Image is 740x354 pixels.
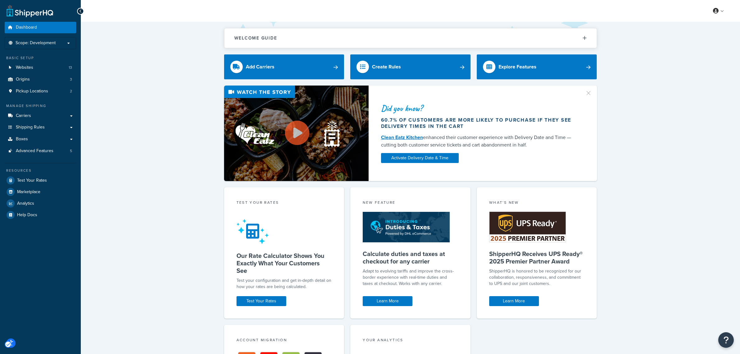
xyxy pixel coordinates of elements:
a: Marketplace [5,186,76,198]
div: 60.7% of customers are more likely to purchase if they see delivery times in the cart [381,117,577,129]
a: Boxes [5,133,76,145]
span: 13 [69,65,72,70]
span: Pickup Locations [16,89,48,94]
p: Adapt to evolving tariffs and improve the cross-border experience with real-time duties and taxes... [363,268,458,287]
a: Pickup Locations2 [5,86,76,97]
div: enhanced their customer experience with Delivery Date and Time — cutting both customer service ti... [381,134,577,149]
p: ShipperHQ is honored to be recognized for our collaboration, responsiveness, and commitment to UP... [489,268,585,287]
a: Ups ready premier partner 2025: shipperhq success | Learn More [489,296,539,306]
div: What's New [489,200,585,207]
div: Did you know? [381,104,577,113]
h5: Our Rate Calculator Shows You Exactly What Your Customers See [237,252,332,274]
img: Video thumbnail [224,86,369,181]
a: Activate Delivery Date & Time [381,153,459,163]
a: Create Rules [350,54,471,79]
h5: ShipperHQ Receives UPS Ready® 2025 Premier Partner Award [489,250,585,265]
h5: Calculate duties and taxes at checkout for any carrier [363,250,458,265]
span: Marketplace [17,189,40,195]
a: Carriers [5,110,76,122]
a: Analytics [5,198,76,209]
div: Create Rules [372,63,401,71]
a: Shipping Rules [5,122,76,133]
span: Boxes [16,137,28,142]
span: Help Docs [17,212,37,218]
div: Explore Features [499,63,536,71]
span: Test Your Rates [17,178,47,183]
h2: Welcome Guide [234,36,277,40]
span: Carriers [16,113,31,119]
span: 5 [70,148,72,154]
a: Clean Eatz Kitchen [381,134,423,141]
li: Scope: Development [5,37,76,49]
a: Unlabelled [7,5,53,17]
span: Analytics [17,201,34,206]
a: Shipperhq | login | Learn More [363,296,412,306]
div: New Feature [363,200,458,207]
ul: Main Menu [5,22,76,221]
div: Test your rates [237,200,332,207]
span: 3 [70,77,72,82]
div: Your Analytics [363,337,458,344]
button: Welcome Guide [224,28,597,48]
span: 2 [70,89,72,94]
a: Test Your Rates [5,175,76,186]
span: Websites [16,65,33,70]
a: Explore Features [477,54,597,79]
a: Websites13 [5,62,76,73]
div: Resources [5,168,76,173]
button: Open Resource Center [718,332,734,348]
span: Advanced Features [16,148,53,154]
div: Add Carriers [246,63,274,71]
div: Test your configuration and get in-depth detail on how your rates are being calculated. [237,277,332,290]
span: Origins [16,77,30,82]
span: Scope: Development [16,40,56,46]
a: Help Docs [5,209,76,221]
a: Add Carriers [224,54,344,79]
a: Advanced Features5 [5,145,76,157]
a: Origins3 [5,74,76,85]
div: Account Migration [237,337,332,344]
span: Shipping Rules [16,125,45,130]
a: Account [710,6,728,16]
div: Basic Setup [5,55,76,61]
a: Test Your Rates [237,296,286,306]
a: Dashboard [5,22,76,33]
span: Dashboard [16,25,37,30]
div: Manage Shipping [5,103,76,109]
